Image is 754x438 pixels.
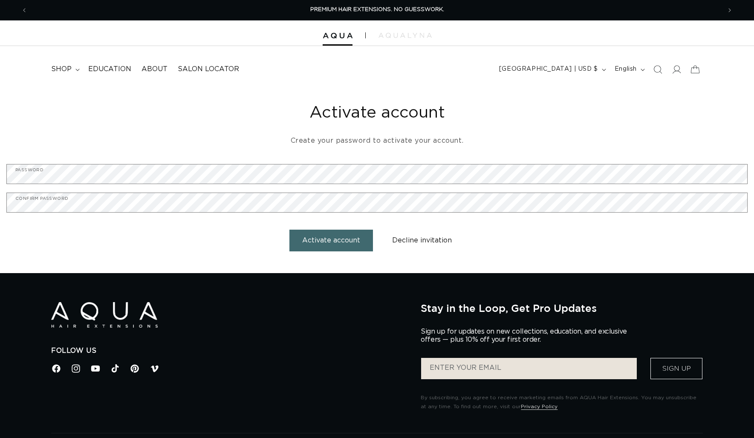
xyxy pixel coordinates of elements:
span: [GEOGRAPHIC_DATA] | USD $ [499,65,598,74]
a: Privacy Policy [521,404,558,409]
button: Next announcement [720,2,739,18]
input: ENTER YOUR EMAIL [421,358,637,379]
button: [GEOGRAPHIC_DATA] | USD $ [494,61,610,78]
span: shop [51,65,72,74]
button: Sign Up [650,358,702,379]
span: English [615,65,637,74]
a: Salon Locator [173,60,244,79]
summary: Search [648,60,667,79]
span: Education [88,65,131,74]
p: By subscribing, you agree to receive marketing emails from AQUA Hair Extensions. You may unsubscr... [421,393,703,412]
p: Create your password to activate your account. [6,135,748,147]
span: About [142,65,168,74]
h2: Follow Us [51,346,408,355]
img: Aqua Hair Extensions [51,302,158,328]
img: Aqua Hair Extensions [323,33,352,39]
button: Activate account [289,230,373,251]
a: About [136,60,173,79]
button: English [610,61,648,78]
p: Sign up for updates on new collections, education, and exclusive offers — plus 10% off your first... [421,328,634,344]
button: Previous announcement [15,2,34,18]
span: PREMIUM HAIR EXTENSIONS. NO GUESSWORK. [310,7,444,12]
h1: Activate account [6,103,748,124]
span: Salon Locator [178,65,239,74]
h2: Stay in the Loop, Get Pro Updates [421,302,703,314]
a: Education [83,60,136,79]
img: aqualyna.com [378,33,432,38]
button: Decline invitation [379,230,465,251]
summary: shop [46,60,83,79]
